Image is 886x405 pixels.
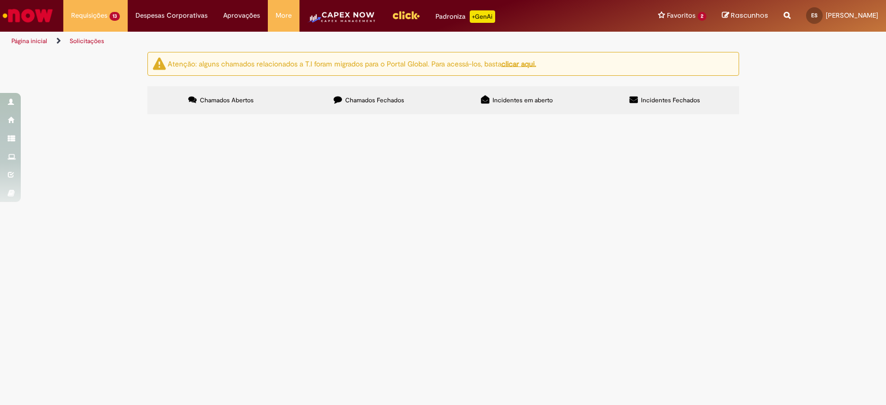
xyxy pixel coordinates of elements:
ng-bind-html: Atenção: alguns chamados relacionados a T.I foram migrados para o Portal Global. Para acessá-los,... [168,59,536,68]
span: Requisições [71,10,107,21]
a: Solicitações [70,37,104,45]
span: Aprovações [223,10,260,21]
span: Favoritos [667,10,696,21]
span: Incidentes em aberto [493,96,553,104]
a: clicar aqui. [501,59,536,68]
div: Padroniza [435,10,495,23]
span: [PERSON_NAME] [826,11,878,20]
img: ServiceNow [1,5,54,26]
span: Chamados Abertos [200,96,254,104]
span: 2 [698,12,706,21]
span: 13 [110,12,120,21]
span: Rascunhos [731,10,768,20]
span: Chamados Fechados [345,96,404,104]
span: ES [811,12,817,19]
span: More [276,10,292,21]
span: Despesas Corporativas [135,10,208,21]
p: +GenAi [470,10,495,23]
ul: Trilhas de página [8,32,583,51]
img: CapexLogo5.png [307,10,376,31]
a: Página inicial [11,37,47,45]
a: Rascunhos [722,11,768,21]
img: click_logo_yellow_360x200.png [392,7,420,23]
span: Incidentes Fechados [641,96,700,104]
